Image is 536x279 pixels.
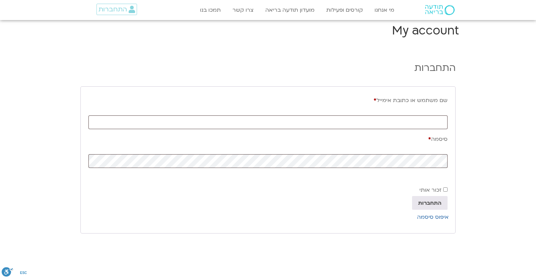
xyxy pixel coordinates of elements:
h2: התחברות [80,62,456,74]
button: התחברות [412,196,448,209]
a: מי אנחנו [371,4,398,16]
a: תמכו בנו [197,4,224,16]
a: צרו קשר [229,4,257,16]
h1: My account [77,23,459,39]
a: איפוס סיסמה [417,213,449,221]
label: סיסמה [88,133,448,145]
label: שם משתמש או כתובת אימייל [88,94,448,106]
a: התחברות [96,4,137,15]
img: תודעה בריאה [425,5,455,15]
span: התחברות [98,6,127,13]
a: מועדון תודעה בריאה [262,4,318,16]
input: זכור אותי [443,187,448,192]
a: קורסים ופעילות [323,4,366,16]
span: זכור אותי [419,186,442,194]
